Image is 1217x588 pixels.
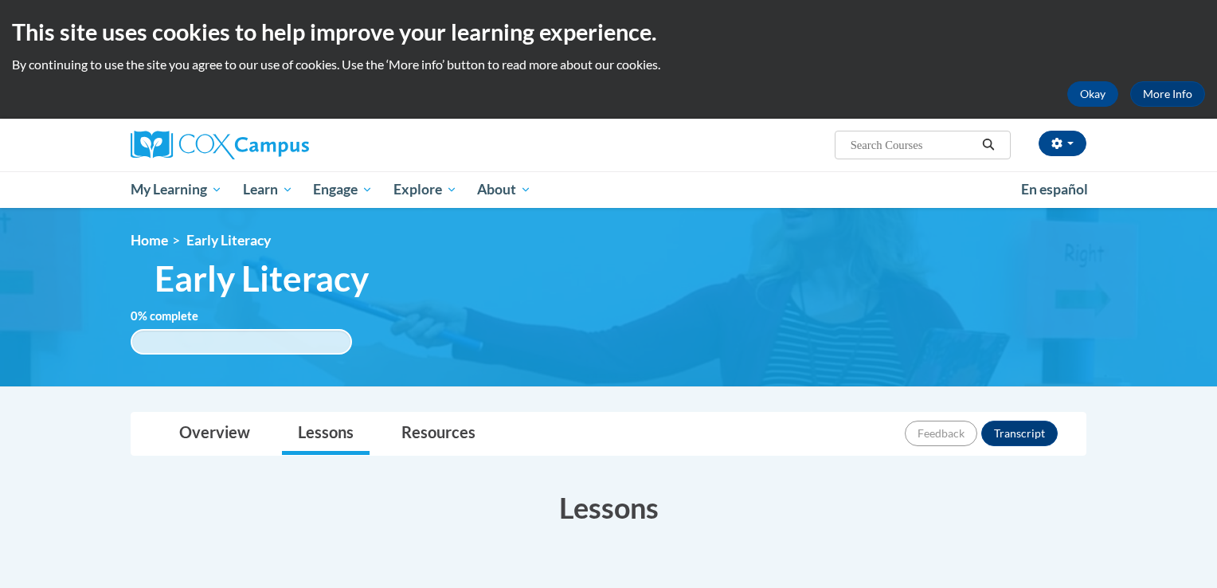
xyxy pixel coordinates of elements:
a: Learn [233,171,303,208]
span: Engage [313,180,373,199]
a: About [468,171,542,208]
span: 0 [131,309,138,323]
span: Early Literacy [186,232,271,249]
div: Main menu [107,171,1110,208]
a: En español [1011,173,1098,206]
p: By continuing to use the site you agree to our use of cookies. Use the ‘More info’ button to read... [12,56,1205,73]
button: Feedback [905,421,977,446]
span: En español [1021,181,1088,198]
a: Lessons [282,413,370,455]
a: Cox Campus [131,131,433,159]
a: Home [131,232,168,249]
button: Okay [1067,81,1118,107]
span: Early Literacy [155,257,369,300]
a: Resources [385,413,491,455]
button: Account Settings [1039,131,1086,156]
img: Cox Campus [131,131,309,159]
h2: This site uses cookies to help improve your learning experience. [12,16,1205,48]
a: Engage [303,171,383,208]
span: Explore [393,180,457,199]
span: Learn [243,180,293,199]
a: More Info [1130,81,1205,107]
span: My Learning [131,180,222,199]
label: % complete [131,308,222,325]
button: Search [976,135,1000,155]
button: Transcript [981,421,1058,446]
h3: Lessons [131,488,1086,527]
a: Explore [383,171,468,208]
span: About [477,180,531,199]
a: My Learning [120,171,233,208]
input: Search Courses [849,135,976,155]
a: Overview [163,413,266,455]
